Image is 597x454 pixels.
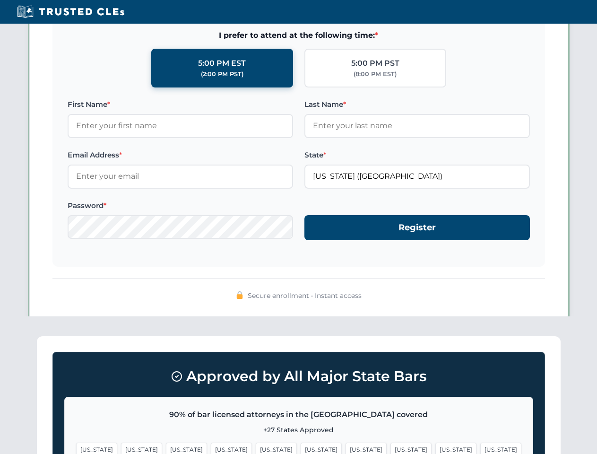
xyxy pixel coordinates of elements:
[304,165,530,188] input: Florida (FL)
[304,215,530,240] button: Register
[354,70,397,79] div: (8:00 PM EST)
[68,29,530,42] span: I prefer to attend at the following time:
[68,200,293,211] label: Password
[304,99,530,110] label: Last Name
[76,409,521,421] p: 90% of bar licensed attorneys in the [GEOGRAPHIC_DATA] covered
[68,149,293,161] label: Email Address
[68,165,293,188] input: Enter your email
[201,70,243,79] div: (2:00 PM PST)
[236,291,243,299] img: 🔒
[198,57,246,70] div: 5:00 PM EST
[64,364,533,389] h3: Approved by All Major State Bars
[68,99,293,110] label: First Name
[14,5,127,19] img: Trusted CLEs
[76,425,521,435] p: +27 States Approved
[304,114,530,138] input: Enter your last name
[351,57,399,70] div: 5:00 PM PST
[304,149,530,161] label: State
[68,114,293,138] input: Enter your first name
[248,290,362,301] span: Secure enrollment • Instant access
